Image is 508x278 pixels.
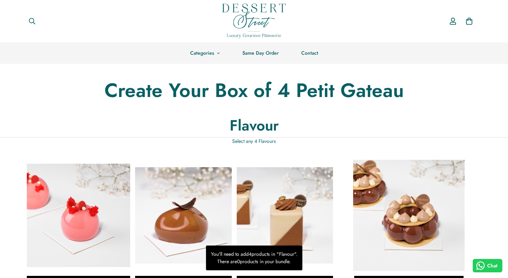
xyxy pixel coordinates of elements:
a: Same Day Order [231,42,290,64]
button: Chat [473,259,503,272]
button: Search [23,13,41,29]
p: Select any 4 Flavours [131,138,377,145]
a: Contact [290,42,329,64]
img: Columbian 54% Crunchy Petit [338,160,480,271]
a: 0 [461,13,477,29]
img: Café Petit [237,160,333,271]
a: Account [445,11,461,31]
img: Dessert Street [222,4,286,38]
span: Chat [487,262,497,270]
img: Berry Fusion Petit [27,160,130,271]
img: Biscoff Petit [135,160,231,271]
a: Categories [179,42,231,64]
